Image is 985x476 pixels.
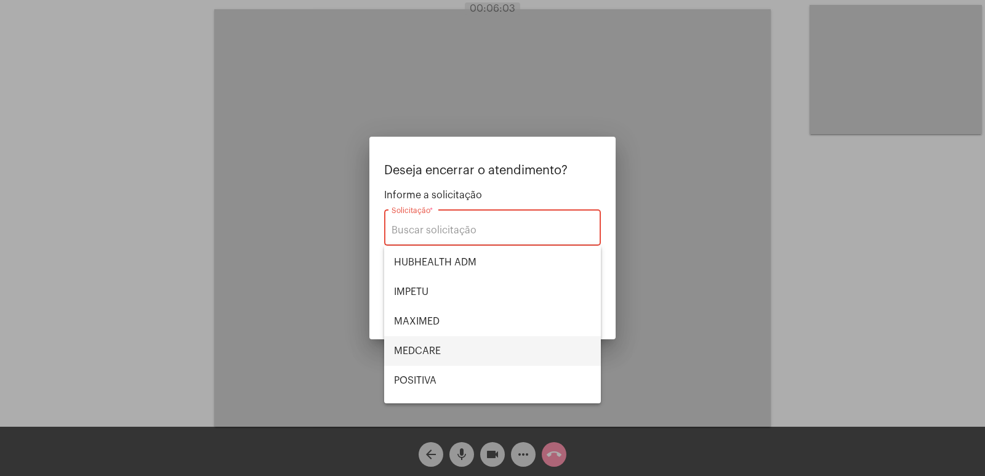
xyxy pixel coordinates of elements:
input: Buscar solicitação [392,225,593,236]
span: MAXIMED [394,307,591,336]
span: SMILE SAÚDE [394,395,591,425]
p: Deseja encerrar o atendimento? [384,164,601,177]
span: HUBHEALTH ADM [394,248,591,277]
span: MEDCARE [394,336,591,366]
span: POSITIVA [394,366,591,395]
span: Informe a solicitação [384,190,601,201]
span: IMPETU [394,277,591,307]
